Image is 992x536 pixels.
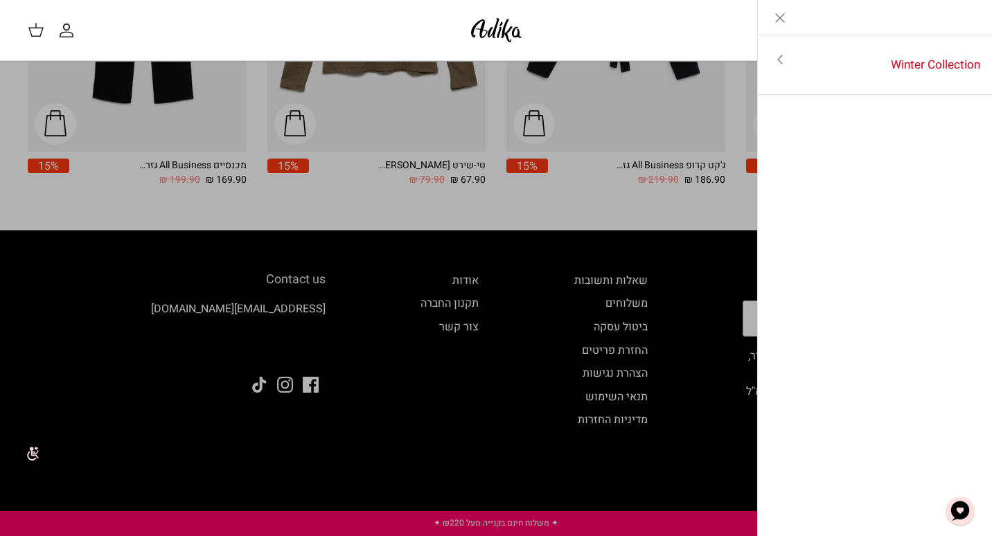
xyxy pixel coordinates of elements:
[467,14,526,46] img: Adika IL
[939,490,981,532] button: צ'אט
[58,22,80,39] a: החשבון שלי
[10,434,48,472] img: accessibility_icon02.svg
